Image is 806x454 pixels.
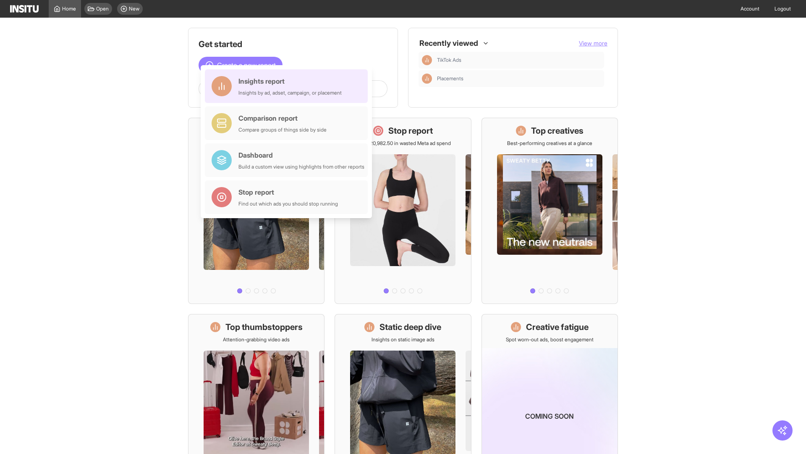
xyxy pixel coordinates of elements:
[437,57,461,63] span: TikTok Ads
[10,5,39,13] img: Logo
[531,125,584,137] h1: Top creatives
[579,39,607,48] button: View more
[188,118,324,304] a: What's live nowSee all active ads instantly
[355,140,451,147] p: Save £20,982.50 in wasted Meta ad spend
[238,150,364,160] div: Dashboard
[437,75,463,82] span: Placements
[482,118,618,304] a: Top creativesBest-performing creatives at a glance
[388,125,433,137] h1: Stop report
[238,76,342,86] div: Insights report
[238,127,327,133] div: Compare groups of things side by side
[238,113,327,123] div: Comparison report
[129,5,139,12] span: New
[422,55,432,65] div: Insights
[238,201,338,207] div: Find out which ads you should stop running
[62,5,76,12] span: Home
[437,57,601,63] span: TikTok Ads
[437,75,601,82] span: Placements
[199,57,283,74] button: Create a new report
[199,38,387,50] h1: Get started
[217,60,276,70] span: Create a new report
[238,164,364,170] div: Build a custom view using highlights from other reports
[238,187,338,197] div: Stop report
[335,118,471,304] a: Stop reportSave £20,982.50 in wasted Meta ad spend
[379,321,441,333] h1: Static deep dive
[223,336,290,343] p: Attention-grabbing video ads
[372,336,434,343] p: Insights on static image ads
[225,321,303,333] h1: Top thumbstoppers
[507,140,592,147] p: Best-performing creatives at a glance
[96,5,109,12] span: Open
[238,90,342,96] div: Insights by ad, adset, campaign, or placement
[422,74,432,84] div: Insights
